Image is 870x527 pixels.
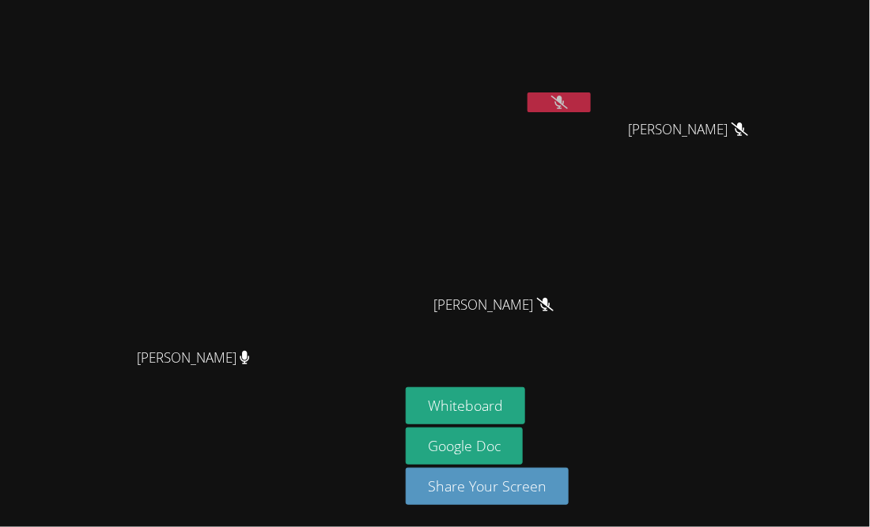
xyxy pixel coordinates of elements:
button: Share Your Screen [406,468,569,505]
span: [PERSON_NAME] [434,294,554,317]
span: [PERSON_NAME] [629,119,748,141]
a: Google Doc [406,427,523,465]
button: Whiteboard [406,387,525,424]
span: [PERSON_NAME] [137,347,250,370]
